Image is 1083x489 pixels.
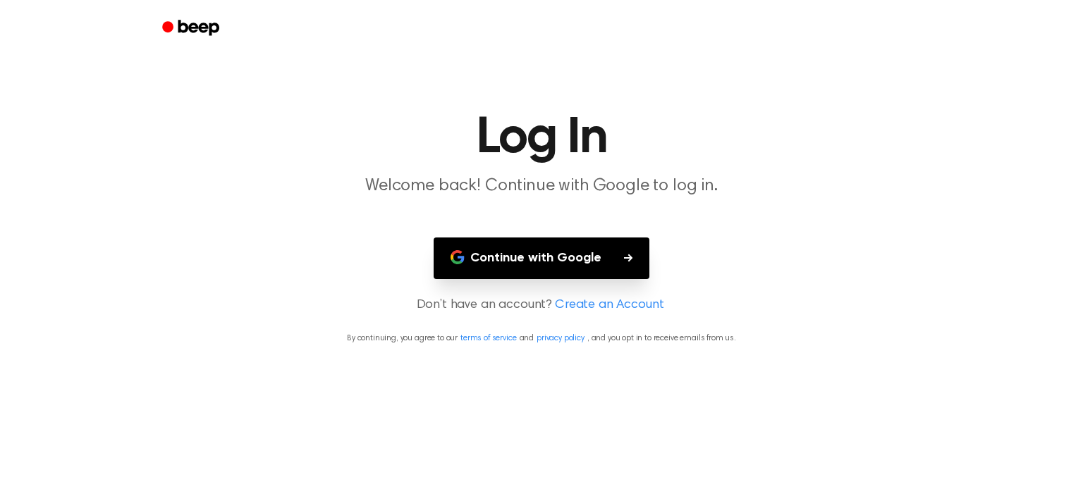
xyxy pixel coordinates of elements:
a: terms of service [460,334,516,342]
a: Create an Account [555,296,663,315]
p: Welcome back! Continue with Google to log in. [271,175,812,198]
a: privacy policy [537,334,585,342]
p: Don’t have an account? [17,296,1066,315]
p: By continuing, you agree to our and , and you opt in to receive emails from us. [17,332,1066,345]
button: Continue with Google [434,237,649,279]
h1: Log In [180,113,902,163]
a: Beep [152,15,232,42]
